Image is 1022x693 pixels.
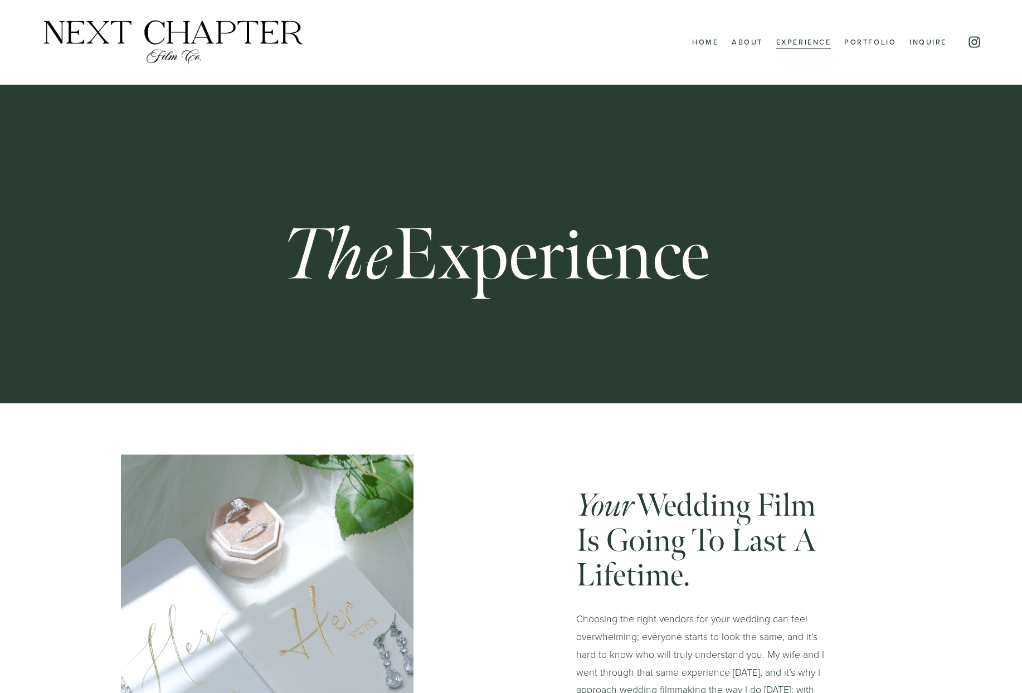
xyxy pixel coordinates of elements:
[576,485,824,595] span: Wedding Film is going to last a lifetime.
[284,211,394,302] em: The
[692,35,718,50] a: Home
[41,18,305,66] img: Next Chapter Film Co.
[284,219,709,292] h1: Experience
[967,35,981,49] a: Instagram
[776,35,831,50] a: Experience
[576,486,635,526] em: Your
[844,35,896,50] a: Portfolio
[732,35,763,50] a: About
[909,35,947,50] a: Inquire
